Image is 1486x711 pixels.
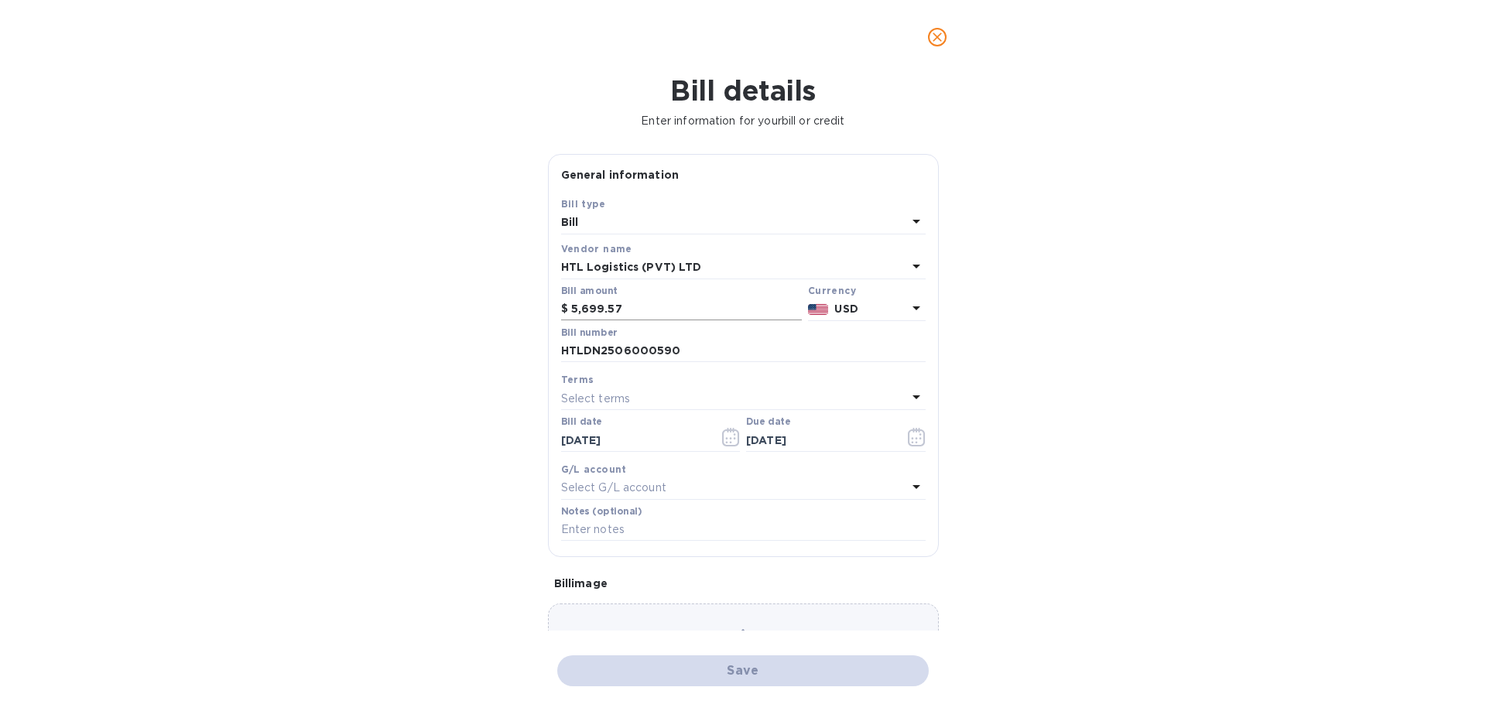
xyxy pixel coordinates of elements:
b: Bill type [561,198,606,210]
p: Bill image [554,576,933,591]
input: Enter bill number [561,340,926,363]
p: Select terms [561,391,631,407]
b: Vendor name [561,243,632,255]
label: Due date [746,418,790,427]
b: General information [561,169,680,181]
label: Notes (optional) [561,507,642,516]
b: Terms [561,374,594,385]
p: Enter information for your bill or credit [12,113,1474,129]
b: Bill [561,216,579,228]
input: $ Enter bill amount [571,298,802,321]
input: Due date [746,429,892,452]
b: USD [834,303,858,315]
p: Select G/L account [561,480,666,496]
input: Enter notes [561,518,926,542]
b: Currency [808,285,856,296]
b: G/L account [561,463,627,475]
img: USD [808,304,829,315]
div: $ [561,298,571,321]
label: Bill amount [561,286,617,296]
label: Bill number [561,328,617,337]
label: Bill date [561,418,602,427]
input: Select date [561,429,707,452]
b: HTL Logistics (PVT) LTD [561,261,702,273]
button: close [919,19,956,56]
h1: Bill details [12,74,1474,107]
